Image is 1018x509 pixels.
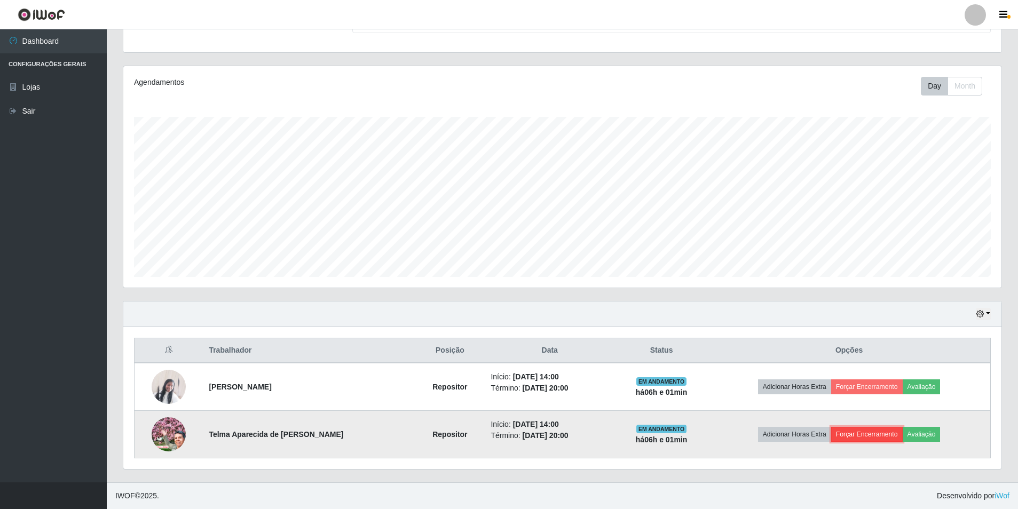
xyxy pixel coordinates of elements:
[636,425,687,433] span: EM ANDAMENTO
[523,384,569,392] time: [DATE] 20:00
[903,379,941,394] button: Avaliação
[523,431,569,440] time: [DATE] 20:00
[903,427,941,442] button: Avaliação
[432,383,467,391] strong: Repositor
[152,417,186,451] img: 1753488226695.jpeg
[758,379,831,394] button: Adicionar Horas Extra
[513,420,559,428] time: [DATE] 14:00
[948,77,982,96] button: Month
[636,388,688,396] strong: há 06 h e 01 min
[758,427,831,442] button: Adicionar Horas Extra
[615,338,708,363] th: Status
[995,491,1009,500] a: iWof
[484,338,615,363] th: Data
[921,77,991,96] div: Toolbar with button groups
[921,77,948,96] button: Day
[209,383,271,391] strong: [PERSON_NAME]
[491,419,609,430] li: Início:
[432,430,467,439] strong: Repositor
[152,370,186,404] img: 1751480704015.jpeg
[708,338,990,363] th: Opções
[134,77,482,88] div: Agendamentos
[831,427,903,442] button: Forçar Encerramento
[491,371,609,383] li: Início:
[491,383,609,394] li: Término:
[636,435,688,444] strong: há 06 h e 01 min
[636,377,687,386] span: EM ANDAMENTO
[513,372,559,381] time: [DATE] 14:00
[115,491,135,500] span: IWOF
[921,77,982,96] div: First group
[209,430,343,439] strong: Telma Aparecida de [PERSON_NAME]
[831,379,903,394] button: Forçar Encerramento
[491,430,609,441] li: Término:
[415,338,484,363] th: Posição
[202,338,415,363] th: Trabalhador
[18,8,65,21] img: CoreUI Logo
[937,490,1009,502] span: Desenvolvido por
[115,490,159,502] span: © 2025 .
